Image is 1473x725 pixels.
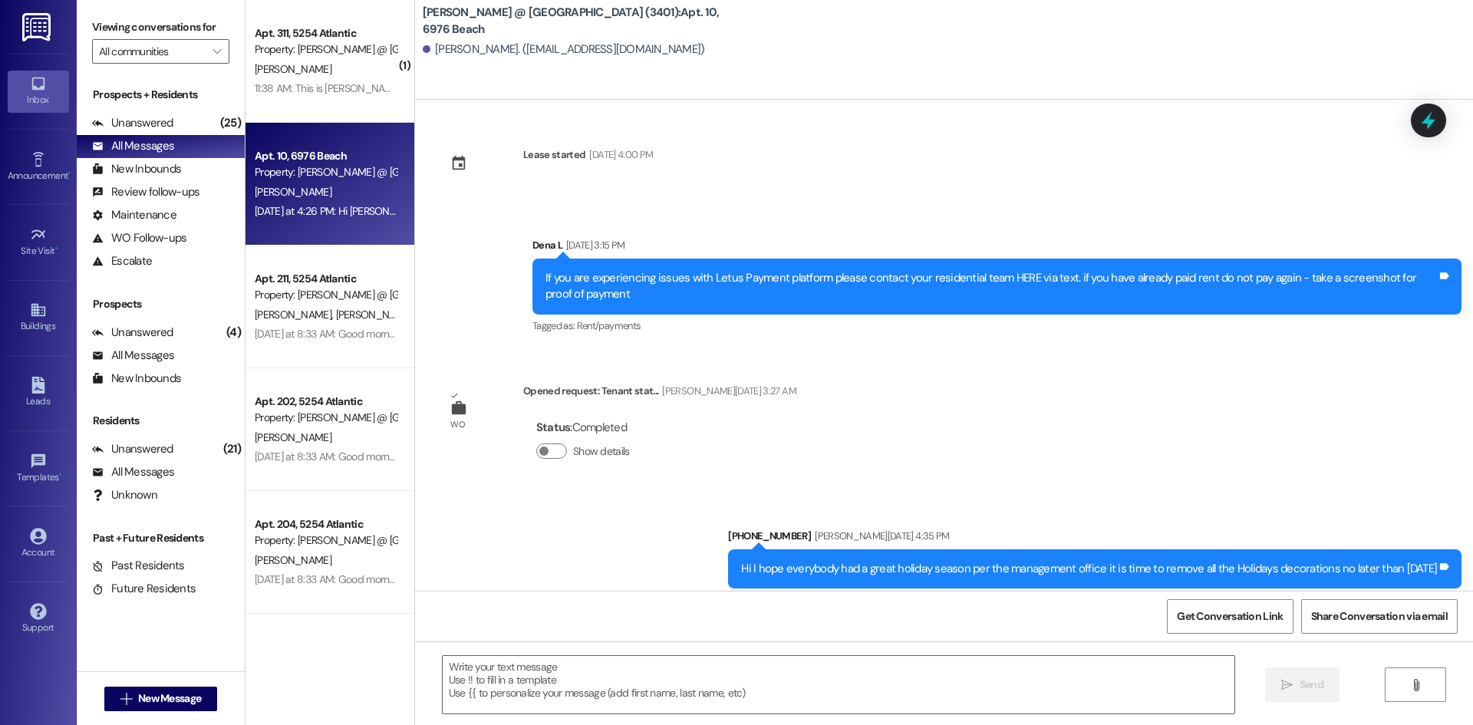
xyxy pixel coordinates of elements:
span: [PERSON_NAME] [255,308,336,321]
div: Future Residents [92,581,196,597]
i:  [1281,679,1293,691]
div: Review follow-ups [92,184,199,200]
span: • [68,168,71,179]
div: [PERSON_NAME][DATE] 3:27 AM [658,383,796,399]
a: Leads [8,372,69,414]
span: • [59,470,61,480]
span: [PERSON_NAME] [255,185,331,199]
div: [PERSON_NAME]. ([EMAIL_ADDRESS][DOMAIN_NAME]) [423,41,705,58]
div: Property: [PERSON_NAME] @ [GEOGRAPHIC_DATA] (3283) [255,532,397,549]
div: Opened request: Tenant stat... [523,383,796,404]
div: Dena L [532,237,1461,259]
span: [PERSON_NAME] [255,430,331,444]
div: All Messages [92,138,174,154]
div: Apt. 311, 5254 Atlantic [255,25,397,41]
i:  [213,45,221,58]
div: [PERSON_NAME][DATE] 4:35 PM [811,528,949,544]
span: [PERSON_NAME][GEOGRAPHIC_DATA] [335,308,509,321]
div: [PHONE_NUMBER] [728,528,1461,549]
div: [DATE] at 8:33 AM: Good morning, Atlantic residents. There was a small package delivered for your... [255,327,1465,341]
div: Prospects [77,296,245,312]
i:  [120,693,132,705]
label: Viewing conversations for [92,15,229,39]
a: Inbox [8,71,69,112]
b: Status [536,420,571,435]
span: Send [1300,677,1323,693]
div: Maintenance [92,207,176,223]
div: [DATE] at 8:33 AM: Good morning, Atlantic residents. There was a small package delivered for your... [255,572,1465,586]
div: Tagged as: [728,588,1461,611]
div: Unknown [92,487,157,503]
div: [DATE] 4:00 PM [585,147,653,163]
div: Property: [PERSON_NAME] @ [GEOGRAPHIC_DATA] (3401) [255,164,397,180]
div: Prospects + Residents [77,87,245,103]
a: Account [8,523,69,565]
div: (21) [219,437,245,461]
div: Past Residents [92,558,185,574]
a: Support [8,598,69,640]
div: Residents [77,413,245,429]
span: [PERSON_NAME] [255,553,331,567]
div: (25) [216,111,245,135]
div: Apt. 202, 5254 Atlantic [255,394,397,410]
a: Site Visit • [8,222,69,263]
div: Hi I hope everybody had a great holiday season per the management office it is time to remove all... [741,561,1437,577]
a: Templates • [8,448,69,489]
b: [PERSON_NAME] @ [GEOGRAPHIC_DATA] (3401): Apt. 10, 6976 Beach [423,5,730,38]
div: Apt. 10, 6976 Beach [255,148,397,164]
div: Tagged as: [532,315,1461,337]
div: Past + Future Residents [77,530,245,546]
div: WO Follow-ups [92,230,186,246]
div: All Messages [92,348,174,364]
a: Buildings [8,297,69,338]
i:  [1410,679,1422,691]
span: • [55,243,58,254]
button: Send [1265,667,1340,702]
div: : Completed [536,416,636,440]
div: 11:38 AM: This is [PERSON_NAME] in 311. Still awaiting the 30-day mutual agreement form. Again my... [255,81,1197,95]
div: Property: [PERSON_NAME] @ [GEOGRAPHIC_DATA] (3283) [255,41,397,58]
div: [DATE] at 4:26 PM: Hi [PERSON_NAME] please respond with Y if you see this text. It is the manager... [255,204,850,218]
div: If you are experiencing issues with Letus Payment platform please contact your residential team H... [545,270,1437,303]
div: Unanswered [92,325,173,341]
div: Apt. 204, 5254 Atlantic [255,516,397,532]
div: Property: [PERSON_NAME] @ [GEOGRAPHIC_DATA] (3283) [255,287,397,303]
span: [PERSON_NAME] [255,62,331,76]
input: All communities [99,39,205,64]
span: Rent/payments [577,319,641,332]
span: New Message [138,690,201,707]
button: Get Conversation Link [1167,599,1293,634]
label: Show details [573,443,630,460]
button: New Message [104,687,218,711]
div: Escalate [92,253,152,269]
div: New Inbounds [92,161,181,177]
div: WO [450,417,465,433]
div: [DATE] 3:15 PM [562,237,625,253]
span: Share Conversation via email [1311,608,1448,624]
div: All Messages [92,464,174,480]
div: Unanswered [92,441,173,457]
span: Get Conversation Link [1177,608,1283,624]
div: [DATE] at 8:33 AM: Good morning, Atlantic residents. There was a small package delivered for your... [255,450,1465,463]
img: ResiDesk Logo [22,13,54,41]
div: New Inbounds [92,371,181,387]
div: Property: [PERSON_NAME] @ [GEOGRAPHIC_DATA] (3283) [255,410,397,426]
div: Lease started [523,147,586,163]
div: Unanswered [92,115,173,131]
div: Apt. 211, 5254 Atlantic [255,271,397,287]
div: (4) [222,321,245,344]
button: Share Conversation via email [1301,599,1458,634]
